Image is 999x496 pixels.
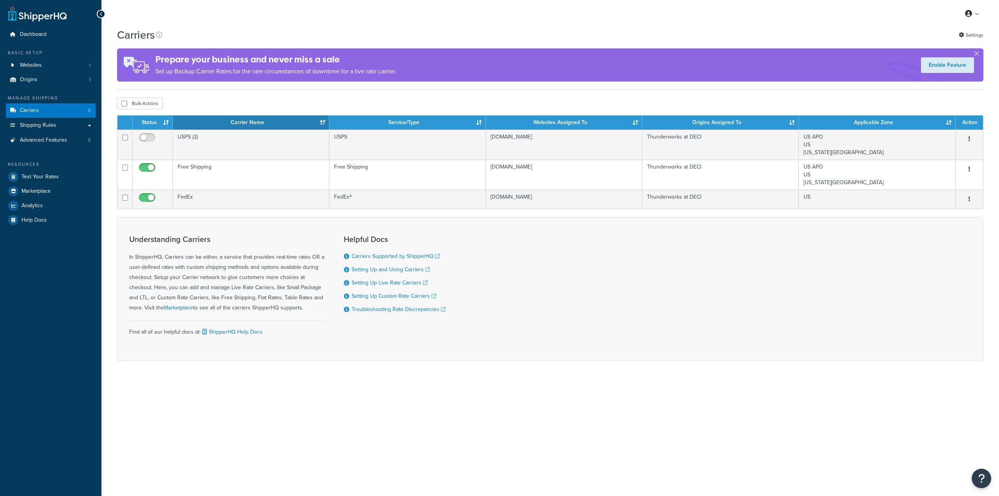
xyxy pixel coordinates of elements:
span: Dashboard [20,31,46,38]
span: Websites [20,62,42,69]
span: Carriers [20,107,39,114]
a: Marketplace [6,184,96,198]
th: Status: activate to sort column ascending [133,116,173,130]
h3: Helpful Docs [344,235,446,244]
th: Service/Type: activate to sort column ascending [329,116,486,130]
a: ShipperHQ Help Docs [201,328,263,336]
li: Websites [6,58,96,73]
td: USPS (2) [173,130,329,160]
a: Settings [959,30,983,41]
a: Websites 1 [6,58,96,73]
td: US APO US [US_STATE][GEOGRAPHIC_DATA] [799,130,956,160]
th: Websites Assigned To: activate to sort column ascending [486,116,642,130]
div: Resources [6,161,96,168]
a: Shipping Rules [6,118,96,133]
td: Thunderworks at DECI [642,190,799,209]
span: Help Docs [21,217,47,224]
span: 1 [89,62,91,69]
td: Thunderworks at DECI [642,130,799,160]
a: Advanced Features 2 [6,133,96,148]
td: US APO US [US_STATE][GEOGRAPHIC_DATA] [799,160,956,190]
a: Setting Up Custom Rate Carriers [352,292,436,300]
a: Help Docs [6,213,96,227]
a: Setting Up Live Rate Carriers [352,279,428,287]
a: Setting Up and Using Carriers [352,265,430,274]
div: Manage Shipping [6,95,96,101]
a: Test Your Rates [6,170,96,184]
a: Carriers Supported by ShipperHQ [352,252,440,260]
th: Applicable Zone: activate to sort column ascending [799,116,956,130]
a: Origins 1 [6,73,96,87]
span: 2 [88,137,91,144]
a: Carriers 3 [6,103,96,118]
span: 3 [88,107,91,114]
h1: Carriers [117,27,155,43]
a: Marketplace [164,304,193,312]
span: Origins [20,76,37,83]
td: Free Shipping [173,160,329,190]
td: [DOMAIN_NAME] [486,130,642,160]
td: USPS [329,130,486,160]
div: Find all of our helpful docs at: [129,321,324,337]
span: 1 [89,76,91,83]
span: Advanced Features [20,137,67,144]
div: Basic Setup [6,50,96,56]
td: FedEx [173,190,329,209]
div: In ShipperHQ, Carriers can be either, a service that provides real-time rates OR a user-defined r... [129,235,324,313]
span: Marketplace [21,188,51,195]
span: Test Your Rates [21,174,59,180]
td: Free Shipping [329,160,486,190]
td: [DOMAIN_NAME] [486,190,642,209]
th: Origins Assigned To: activate to sort column ascending [642,116,799,130]
a: Enable Feature [921,57,974,73]
p: Set up Backup Carrier Rates for the rare circumstances of downtime for a live rate carrier. [155,66,396,77]
td: [DOMAIN_NAME] [486,160,642,190]
button: Bulk Actions [117,98,163,109]
h4: Prepare your business and never miss a sale [155,53,396,66]
h3: Understanding Carriers [129,235,324,244]
td: US [799,190,956,209]
img: ad-rules-rateshop-fe6ec290ccb7230408bd80ed9643f0289d75e0ffd9eb532fc0e269fcd187b520.png [117,48,155,82]
td: FedEx® [329,190,486,209]
li: Advanced Features [6,133,96,148]
span: Analytics [21,203,43,209]
a: Dashboard [6,27,96,42]
th: Action [956,116,983,130]
button: Open Resource Center [972,469,991,488]
li: Origins [6,73,96,87]
th: Carrier Name: activate to sort column ascending [173,116,329,130]
span: Shipping Rules [20,122,56,129]
li: Carriers [6,103,96,118]
td: Thunderworks at DECI [642,160,799,190]
a: Troubleshooting Rate Discrepancies [352,305,446,313]
a: Analytics [6,199,96,213]
a: ShipperHQ Home [8,6,67,21]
